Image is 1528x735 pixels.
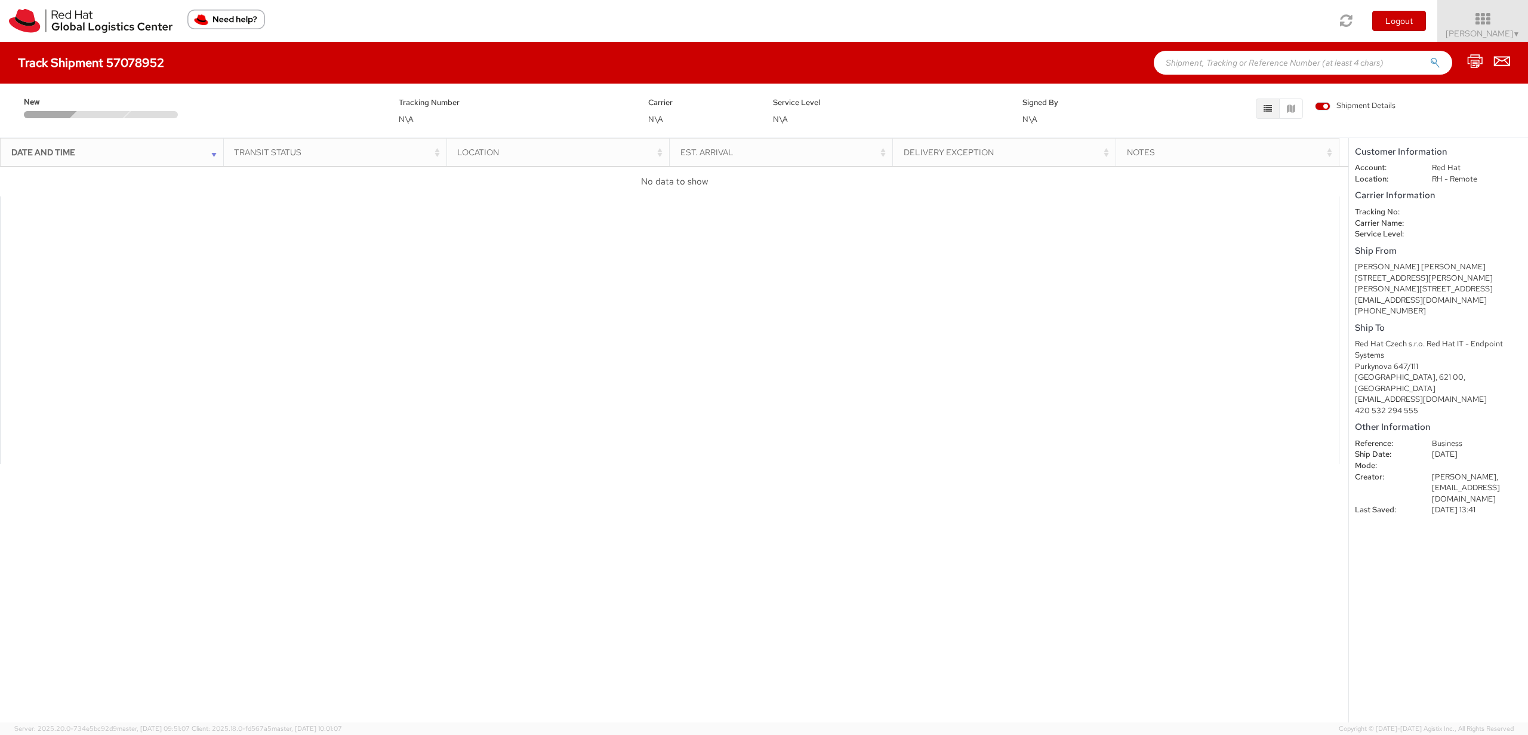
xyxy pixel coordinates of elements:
span: Server: 2025.20.0-734e5bc92d9 [14,724,190,733]
span: [PERSON_NAME], [1432,472,1498,482]
span: Shipment Details [1315,100,1395,112]
div: Est. Arrival [680,146,889,158]
dt: Carrier Name: [1346,218,1423,229]
button: Need help? [187,10,265,29]
dt: Reference: [1346,438,1423,450]
div: Delivery Exception [904,146,1112,158]
h5: Ship To [1355,323,1522,333]
div: [PERSON_NAME] [PERSON_NAME] [1355,262,1522,273]
h5: Carrier Information [1355,190,1522,201]
span: New [24,97,75,108]
div: Location [457,146,666,158]
div: [EMAIL_ADDRESS][DOMAIN_NAME] [1355,295,1522,306]
dt: Creator: [1346,472,1423,483]
span: N\A [648,114,663,124]
h5: Ship From [1355,246,1522,256]
span: N\A [399,114,414,124]
h5: Service Level [773,99,1005,107]
span: ▼ [1513,29,1520,39]
span: master, [DATE] 09:51:07 [117,724,190,733]
span: N\A [1022,114,1037,124]
span: [PERSON_NAME] [1446,28,1520,39]
h5: Other Information [1355,422,1522,432]
input: Shipment, Tracking or Reference Number (at least 4 chars) [1154,51,1452,75]
div: Date and Time [11,146,220,158]
h5: Customer Information [1355,147,1522,157]
div: Purkynova 647/111 [1355,361,1522,373]
label: Shipment Details [1315,100,1395,113]
div: Red Hat Czech s.r.o. Red Hat IT - Endpoint Systems [1355,339,1522,361]
div: [PHONE_NUMBER] [1355,306,1522,317]
div: Transit Status [234,146,442,158]
dt: Mode: [1346,460,1423,472]
h5: Carrier [648,99,755,107]
span: Client: 2025.18.0-fd567a5 [192,724,342,733]
div: [STREET_ADDRESS][PERSON_NAME] [1355,273,1522,284]
dt: Account: [1346,162,1423,174]
span: Copyright © [DATE]-[DATE] Agistix Inc., All Rights Reserved [1339,724,1514,734]
dt: Ship Date: [1346,449,1423,460]
div: [GEOGRAPHIC_DATA], 621 00, [GEOGRAPHIC_DATA] [1355,372,1522,394]
dt: Service Level: [1346,229,1423,240]
h5: Tracking Number [399,99,630,107]
div: [EMAIL_ADDRESS][DOMAIN_NAME] [1355,394,1522,405]
dt: Tracking No: [1346,207,1423,218]
button: Logout [1372,11,1426,31]
dt: Last Saved: [1346,505,1423,516]
dt: Location: [1346,174,1423,185]
div: Notes [1127,146,1335,158]
span: master, [DATE] 10:01:07 [272,724,342,733]
h4: Track Shipment 57078952 [18,56,164,69]
div: [PERSON_NAME][STREET_ADDRESS] [1355,284,1522,295]
div: 420 532 294 555 [1355,405,1522,417]
span: N\A [773,114,788,124]
h5: Signed By [1022,99,1129,107]
img: rh-logistics-00dfa346123c4ec078e1.svg [9,9,172,33]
